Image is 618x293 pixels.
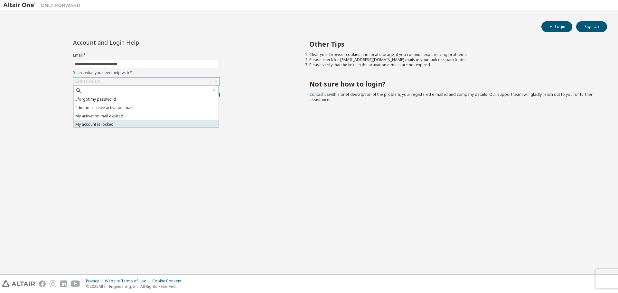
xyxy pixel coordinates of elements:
[309,92,329,97] a: Contact us
[309,80,596,88] h2: Not sure how to login?
[2,280,35,287] img: altair_logo.svg
[309,92,593,102] span: with a brief description of the problem, your registered e-mail id and company details. Our suppo...
[152,279,185,284] div: Cookie Consent
[576,21,607,32] button: Sign Up
[73,53,220,58] label: Email
[74,95,219,104] li: I forgot my password
[75,79,100,84] div: Click to select
[71,280,80,287] img: youtube.svg
[309,40,596,48] h2: Other Tips
[3,2,84,8] img: Altair One
[73,70,220,75] label: Select what you need help with
[39,280,46,287] img: facebook.svg
[60,280,67,287] img: linkedin.svg
[309,57,596,62] li: Please check for [EMAIL_ADDRESS][DOMAIN_NAME] mails in your junk or spam folder.
[541,21,572,32] button: Login
[105,279,152,284] div: Website Terms of Use
[50,280,56,287] img: instagram.svg
[309,52,596,57] li: Clear your browser cookies and local storage, if you continue experiencing problems.
[86,284,185,289] p: © 2025 Altair Engineering, Inc. All Rights Reserved.
[309,62,596,68] li: Please verify that the links in the activation e-mails are not expired.
[86,279,105,284] div: Privacy
[73,78,220,85] div: Click to select
[73,40,191,45] div: Account and Login Help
